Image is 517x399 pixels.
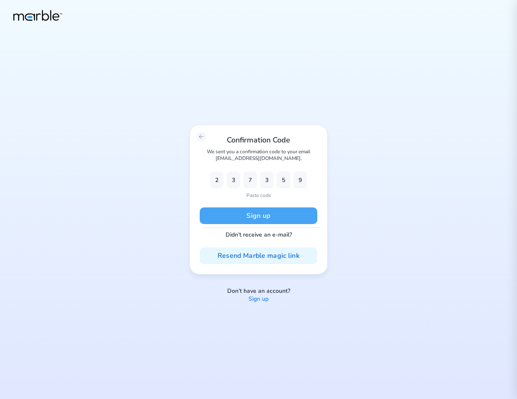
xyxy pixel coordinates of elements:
[227,287,290,295] p: Don’t have an account?
[200,231,317,239] p: Didn’t receive an e-mail?
[246,192,271,199] p: Paste code
[200,247,317,264] button: Resend Marble magic link
[200,207,317,224] button: Sign up
[200,135,317,145] h2: Confirmation Code
[248,295,269,303] a: Sign up
[200,148,317,162] p: We sent you a confirmation code to your email [EMAIL_ADDRESS][DOMAIN_NAME].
